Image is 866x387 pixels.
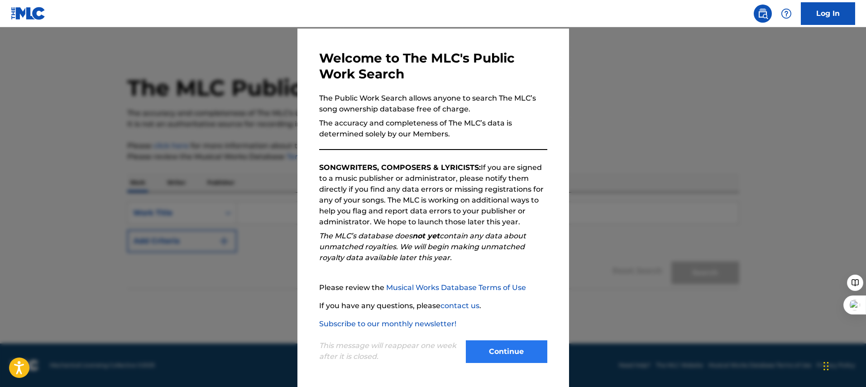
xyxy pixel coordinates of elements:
a: Log In [801,2,855,25]
a: Subscribe to our monthly newsletter! [319,319,456,328]
img: MLC Logo [11,7,46,20]
iframe: Chat Widget [821,343,866,387]
img: help [781,8,792,19]
img: search [757,8,768,19]
em: The MLC’s database does contain any data about unmatched royalties. We will begin making unmatche... [319,232,526,262]
button: Continue [466,340,547,363]
p: The Public Work Search allows anyone to search The MLC’s song ownership database free of charge. [319,93,547,115]
a: Public Search [754,5,772,23]
p: If you have any questions, please . [319,300,547,311]
a: Musical Works Database Terms of Use [386,283,526,292]
p: Please review the [319,282,547,293]
div: Help [777,5,795,23]
h3: Welcome to The MLC's Public Work Search [319,50,547,82]
p: If you are signed to a music publisher or administrator, please notify them directly if you find ... [319,162,547,227]
div: Drag [823,353,829,380]
a: contact us [440,301,479,310]
strong: SONGWRITERS, COMPOSERS & LYRICISTS: [319,163,481,172]
p: This message will reappear one week after it is closed. [319,340,460,362]
p: The accuracy and completeness of The MLC’s data is determined solely by our Members. [319,118,547,140]
strong: not yet [412,232,440,240]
